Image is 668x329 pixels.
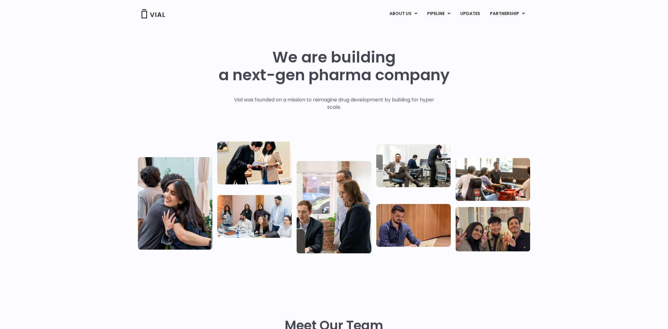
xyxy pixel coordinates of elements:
a: ABOUT USMenu Toggle [385,9,422,19]
img: Two people looking at a paper talking. [217,142,292,184]
img: Eight people standing and sitting in an office [217,195,292,238]
p: Vial was founded on a mission to reimagine drug development by building for hyper scale. [228,96,441,111]
img: Group of people playing whirlyball [456,158,530,201]
img: Group of 3 people smiling holding up the peace sign [456,207,530,251]
img: Man working at a computer [376,204,451,247]
a: PARTNERSHIPMenu Toggle [485,9,530,19]
a: UPDATES [455,9,485,19]
img: Vial Life [138,157,212,250]
img: Three people working in an office [376,144,451,187]
h1: We are building a next-gen pharma company [218,48,450,84]
a: PIPELINEMenu Toggle [422,9,455,19]
img: Group of three people standing around a computer looking at the screen [297,161,371,253]
img: Vial Logo [141,9,165,18]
